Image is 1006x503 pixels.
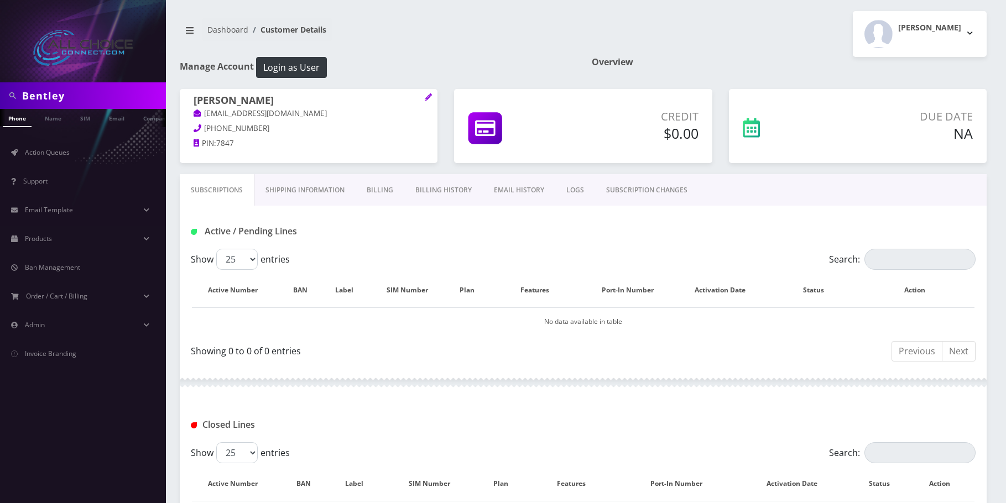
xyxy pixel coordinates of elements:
a: Next [942,341,976,361]
th: SIM Number: activate to sort column ascending [387,468,482,500]
span: Invoice Branding [25,349,76,358]
span: Products [25,234,52,243]
span: Action Queues [25,148,70,157]
a: SIM [75,109,96,126]
th: Features: activate to sort column ascending [530,468,623,500]
span: [PHONE_NUMBER] [204,123,269,133]
a: Company [138,109,175,126]
a: Shipping Information [254,174,356,206]
h1: Manage Account [180,57,575,78]
td: No data available in table [192,307,974,336]
th: Label: activate to sort column ascending [333,468,386,500]
span: 7847 [216,138,234,148]
img: Active / Pending Lines [191,229,197,235]
a: Phone [3,109,32,127]
p: Credit [571,108,698,125]
a: Email [103,109,130,126]
input: Search in Company [22,85,163,106]
h5: NA [825,125,973,142]
img: Closed Lines [191,422,197,428]
h1: Overview [592,57,987,67]
h2: [PERSON_NAME] [898,23,961,33]
span: Support [23,176,48,186]
p: Due Date [825,108,973,125]
select: Showentries [216,442,258,463]
th: Port-In Number: activate to sort column ascending [588,274,678,306]
a: Subscriptions [180,174,254,206]
span: Email Template [25,205,73,214]
a: Login as User [254,60,327,72]
th: Active Number: activate to sort column descending [192,468,285,500]
h1: Active / Pending Lines [191,226,441,237]
th: Status: activate to sort column ascending [856,468,915,500]
input: Search: [864,442,976,463]
label: Search: [829,442,976,463]
th: BAN: activate to sort column ascending [286,468,332,500]
a: LOGS [555,174,595,206]
li: Customer Details [248,24,326,35]
h5: $0.00 [571,125,698,142]
span: Order / Cart / Billing [26,291,87,301]
label: Show entries [191,442,290,463]
th: Port-In Number: activate to sort column ascending [624,468,739,500]
th: Plan: activate to sort column ascending [483,468,530,500]
a: [EMAIL_ADDRESS][DOMAIN_NAME] [194,108,327,119]
span: Admin [25,320,45,329]
a: Name [39,109,67,126]
div: Showing 0 to 0 of 0 entries [191,340,575,358]
th: Action: activate to sort column ascending [866,274,974,306]
a: Billing [356,174,404,206]
button: Login as User [256,57,327,78]
select: Showentries [216,249,258,270]
button: [PERSON_NAME] [853,11,987,57]
th: Activation Date: activate to sort column ascending [679,274,772,306]
th: Label: activate to sort column ascending [327,274,373,306]
a: EMAIL HISTORY [483,174,555,206]
th: BAN: activate to sort column ascending [286,274,326,306]
nav: breadcrumb [180,18,575,50]
h1: [PERSON_NAME] [194,95,424,108]
h1: Closed Lines [191,420,441,430]
th: Status: activate to sort column ascending [773,274,866,306]
th: SIM Number: activate to sort column ascending [374,274,451,306]
label: Show entries [191,249,290,270]
th: Features: activate to sort column ascending [494,274,587,306]
th: Plan: activate to sort column ascending [452,274,493,306]
a: PIN: [194,138,216,149]
span: Ban Management [25,263,80,272]
th: Activation Date: activate to sort column ascending [741,468,854,500]
th: Active Number: activate to sort column ascending [192,274,285,306]
a: SUBSCRIPTION CHANGES [595,174,699,206]
th: Action : activate to sort column ascending [915,468,974,500]
a: Billing History [404,174,483,206]
a: Dashboard [207,24,248,35]
input: Search: [864,249,976,270]
img: All Choice Connect [33,30,133,66]
a: Previous [892,341,942,361]
label: Search: [829,249,976,270]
